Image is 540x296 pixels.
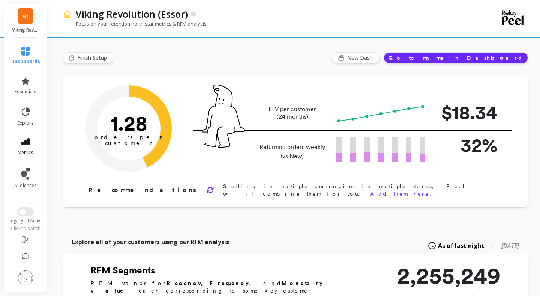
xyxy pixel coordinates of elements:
p: Explore all of your customers using our RFM analysis [72,237,229,246]
h2: RFM Segments [91,264,346,276]
p: Viking Revolution (Essor) [76,8,188,20]
tspan: orders per [94,134,163,140]
div: Legacy UI Active [4,218,48,224]
span: [DATE] [501,242,519,250]
span: | [490,241,494,250]
p: 2,255,249 [397,264,500,287]
span: V( [22,12,28,21]
p: $18.34 [437,98,497,127]
button: Go to my main Dashboard [384,52,528,63]
p: Recommendations [88,186,198,195]
span: metrics [18,150,33,156]
img: header icon [63,9,72,18]
img: profile picture [18,270,33,285]
p: Selling in multiple currencies in multiple stores, Peel will combine them for you. [223,183,504,198]
p: Returning orders weekly (vs New) [257,143,327,161]
b: Recency [166,280,201,286]
button: Finish Setup [63,52,114,63]
span: audiences [14,183,37,189]
a: Add them here. [370,191,435,197]
p: 32% [437,131,497,159]
span: New Dash [347,54,375,62]
text: 1.28 [110,111,147,136]
span: Finish Setup [77,54,109,62]
b: Frequency [210,280,249,286]
div: Click to switch [4,225,48,231]
span: explore [18,120,34,126]
span: essentials [15,89,36,95]
button: Switch to New UI [17,207,34,216]
p: Focus on your retention north star metrics & RFM analysis [63,20,207,27]
tspan: customer [105,140,153,146]
span: As of last night [438,241,484,250]
img: pal seatted on line [202,85,245,148]
button: New Dash [332,52,380,63]
p: Viking Revolution (Essor) [12,27,39,33]
p: LTV per customer (24 months) [257,106,327,121]
span: dashboards [11,59,40,65]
